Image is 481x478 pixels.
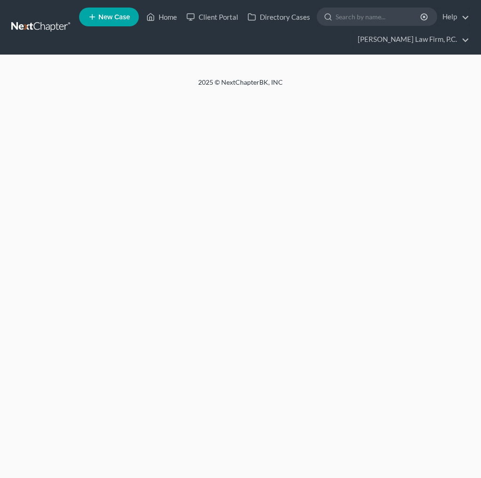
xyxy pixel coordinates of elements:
[243,8,315,25] a: Directory Cases
[142,8,182,25] a: Home
[182,8,243,25] a: Client Portal
[336,8,422,25] input: Search by name...
[438,8,469,25] a: Help
[353,31,469,48] a: [PERSON_NAME] Law Firm, P.C.
[15,78,466,95] div: 2025 © NextChapterBK, INC
[98,14,130,21] span: New Case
